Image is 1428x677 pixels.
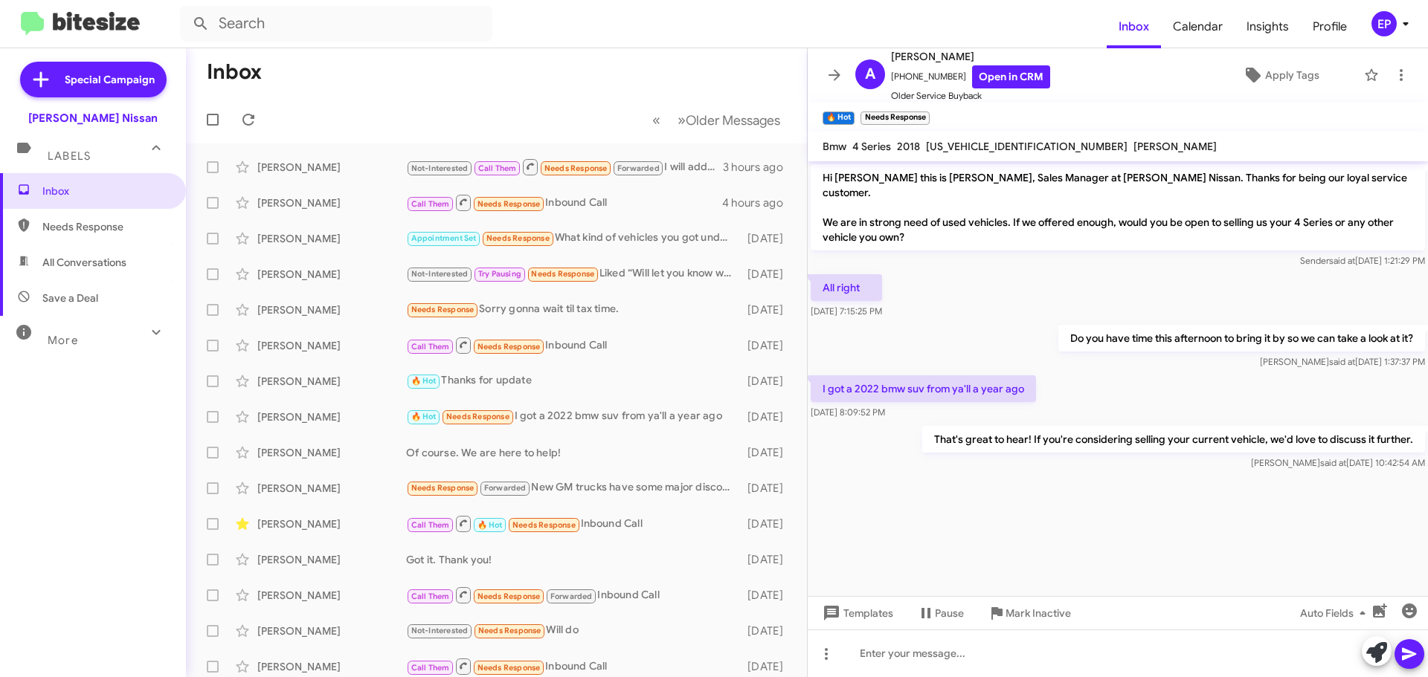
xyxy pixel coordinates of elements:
div: [DATE] [740,445,795,460]
div: [PERSON_NAME] [257,481,406,496]
span: Older Messages [686,112,780,129]
div: Inbound Call [406,586,740,604]
span: Needs Response [446,412,509,421]
a: Insights [1235,5,1301,48]
span: Needs Response [42,219,169,234]
span: [US_VEHICLE_IDENTIFICATION_NUMBER] [926,140,1128,153]
span: 🔥 Hot [477,520,503,530]
span: said at [1320,457,1346,468]
div: [PERSON_NAME] [257,445,406,460]
div: I got a 2022 bmw suv from ya'll a year ago [406,408,740,425]
div: [PERSON_NAME] [257,659,406,674]
span: Calendar [1161,5,1235,48]
button: Previous [643,105,669,135]
span: Forwarded [547,589,596,603]
div: [PERSON_NAME] [257,374,406,389]
span: Not-Interested [411,269,469,279]
a: Special Campaign [20,62,167,97]
span: Needs Response [411,483,475,493]
span: Call Them [411,199,450,209]
div: [PERSON_NAME] [257,231,406,246]
span: Inbox [1107,5,1161,48]
div: [PERSON_NAME] Nissan [28,111,158,126]
div: [DATE] [740,623,795,638]
div: EP [1371,11,1397,36]
span: Call Them [411,592,450,601]
div: [PERSON_NAME] [257,588,406,603]
span: Sender [DATE] 1:21:29 PM [1300,255,1425,266]
span: « [652,111,660,129]
div: [PERSON_NAME] [257,338,406,353]
div: [PERSON_NAME] [257,160,406,175]
button: Next [669,105,789,135]
span: 🔥 Hot [411,412,437,421]
div: Inbound Call [406,336,740,354]
button: EP [1359,11,1412,36]
p: All right [811,274,882,301]
span: Forwarded [614,161,663,175]
span: said at [1329,255,1355,266]
span: [PHONE_NUMBER] [891,65,1050,88]
span: Needs Response [411,305,475,314]
nav: Page navigation example [644,105,789,135]
span: Needs Response [531,269,594,279]
span: 🔥 Hot [411,376,437,386]
div: [DATE] [740,338,795,353]
span: All Conversations [42,255,126,270]
span: Needs Response [477,342,541,352]
span: [PERSON_NAME] [1133,140,1217,153]
span: Try Pausing [478,269,521,279]
div: Got it. Thank you! [406,552,740,567]
span: 4 Series [852,140,891,153]
span: Mark Inactive [1006,600,1071,626]
span: Needs Response [477,663,541,673]
div: 4 hours ago [722,195,795,210]
button: Pause [905,600,976,626]
span: 2018 [897,140,920,153]
span: Auto Fields [1300,600,1371,626]
div: [PERSON_NAME] [257,409,406,424]
span: Save a Deal [42,291,98,305]
div: Inbound Call [406,657,740,676]
span: Pause [935,600,964,626]
button: Mark Inactive [976,600,1083,626]
div: [PERSON_NAME] [257,552,406,567]
input: Search [180,6,492,42]
small: Needs Response [861,111,929,125]
div: [DATE] [740,267,795,282]
span: Needs Response [478,626,541,635]
div: Liked “Will let you know when it arrives so we can set up a test drive.” [406,265,740,282]
p: Do you have time this afternoon to bring it by so we can take a look at it? [1058,325,1425,352]
span: Needs Response [477,199,541,209]
div: [DATE] [740,588,795,603]
span: Profile [1301,5,1359,48]
span: Not-Interested [411,626,469,635]
span: Needs Response [512,520,576,530]
span: Call Them [478,163,517,173]
div: [DATE] [740,516,795,531]
span: Forwarded [480,482,530,496]
div: Thanks for update [406,372,740,389]
div: Inbound Call [406,193,722,212]
div: [DATE] [740,302,795,317]
span: Needs Response [477,592,541,601]
span: Needs Response [544,163,608,173]
div: 3 hours ago [723,160,795,175]
div: Of course. We are here to help! [406,445,740,460]
span: Older Service Buyback [891,88,1050,103]
div: [PERSON_NAME] [257,623,406,638]
span: Not-Interested [411,163,469,173]
h1: Inbox [207,60,262,84]
div: New GM trucks have some major discounts at the moment, so both you could say, but when every body... [406,479,740,496]
span: More [48,334,78,347]
span: Apply Tags [1265,62,1319,88]
div: Sorry gonna wait til tax time. [406,301,740,318]
div: [DATE] [740,659,795,674]
span: [PERSON_NAME] [DATE] 1:37:37 PM [1260,356,1425,367]
div: Will do [406,622,740,639]
span: Needs Response [486,233,550,243]
p: That's great to hear! If you're considering selling your current vehicle, we'd love to discuss it... [922,426,1425,453]
div: What kind of vehicles you got under 10k? [406,230,740,247]
button: Auto Fields [1288,600,1383,626]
